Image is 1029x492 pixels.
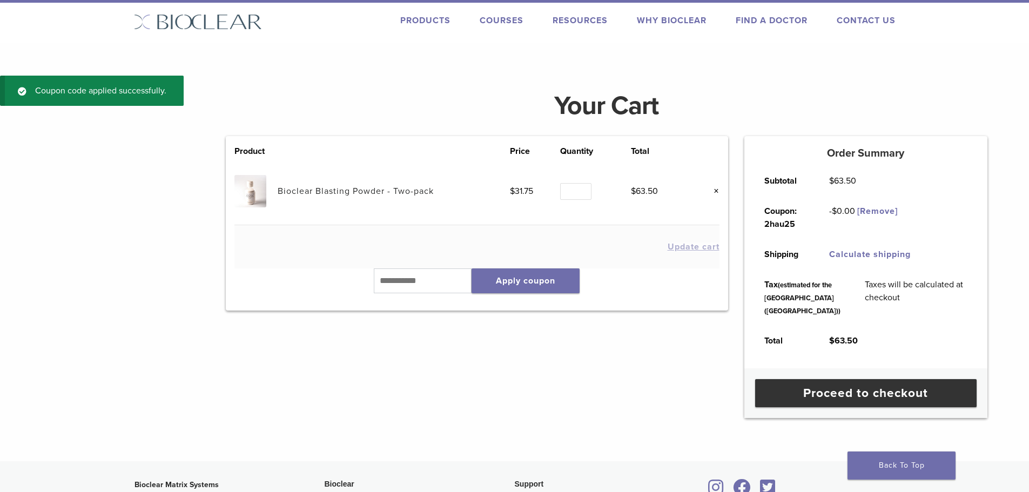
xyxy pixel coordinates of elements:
[752,326,817,356] th: Total
[553,15,608,26] a: Resources
[829,249,911,260] a: Calculate shipping
[234,145,278,158] th: Product
[736,15,808,26] a: Find A Doctor
[480,15,523,26] a: Courses
[857,206,898,217] a: Remove 2hau25 coupon
[510,186,533,197] bdi: 31.75
[829,335,858,346] bdi: 63.50
[668,242,719,251] button: Update cart
[752,166,817,196] th: Subtotal
[325,480,354,488] span: Bioclear
[400,15,450,26] a: Products
[752,196,817,239] th: Coupon: 2hau25
[631,145,689,158] th: Total
[832,206,837,217] span: $
[637,15,707,26] a: Why Bioclear
[752,239,817,269] th: Shipping
[510,145,560,158] th: Price
[218,93,996,119] h1: Your Cart
[631,186,636,197] span: $
[560,145,631,158] th: Quantity
[764,281,840,315] small: (estimated for the [GEOGRAPHIC_DATA] ([GEOGRAPHIC_DATA]))
[515,480,544,488] span: Support
[631,186,658,197] bdi: 63.50
[234,175,266,207] img: Bioclear Blasting Powder - Two-pack
[817,196,910,239] td: -
[755,379,977,407] a: Proceed to checkout
[752,269,853,326] th: Tax
[829,335,835,346] span: $
[472,268,580,293] button: Apply coupon
[134,14,262,30] img: Bioclear
[837,15,896,26] a: Contact Us
[848,451,956,480] a: Back To Top
[134,480,219,489] strong: Bioclear Matrix Systems
[510,186,515,197] span: $
[829,176,856,186] bdi: 63.50
[744,147,987,160] h5: Order Summary
[832,206,855,217] span: 0.00
[705,184,719,198] a: Remove this item
[829,176,834,186] span: $
[278,186,434,197] a: Bioclear Blasting Powder - Two-pack
[853,269,979,326] td: Taxes will be calculated at checkout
